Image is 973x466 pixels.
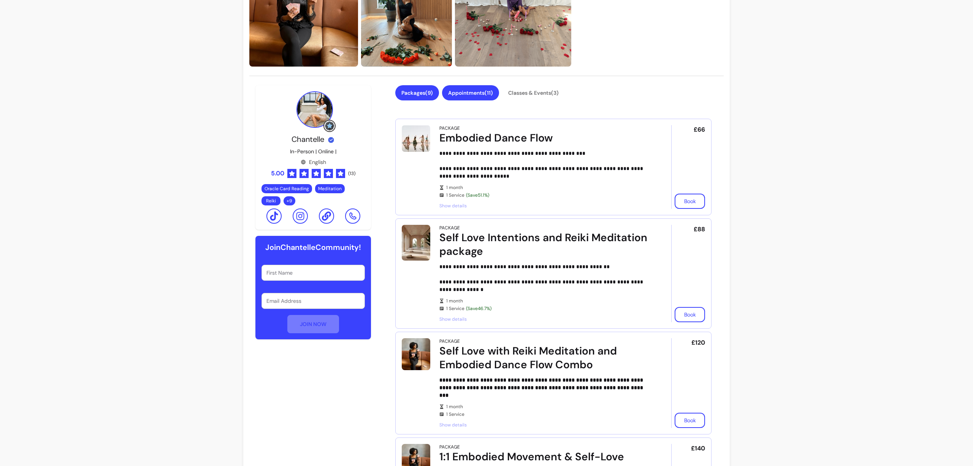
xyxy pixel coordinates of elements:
[285,198,294,204] span: + 9
[266,297,360,305] input: Email Address
[265,242,361,253] h6: Join Chantelle Community!
[325,121,334,130] img: Grow
[265,186,309,192] span: Oracle Card Reading
[439,444,460,450] div: Package
[502,85,565,100] button: Classes & Events(3)
[439,231,650,258] div: Self Love Intentions and Reiki Meditation package
[671,125,705,209] div: £66
[296,91,333,128] img: Provider image
[446,298,650,304] span: 1 month
[446,305,650,312] span: 1 Service
[439,203,650,209] span: Show details
[439,344,650,372] div: Self Love with Reiki Meditation and Embodied Dance Flow Combo
[266,269,360,277] input: First Name
[271,169,284,178] span: 5.00
[446,411,650,417] span: 1 Service
[446,192,650,198] span: 1 Service
[446,184,650,191] span: 1 month
[292,134,324,144] span: Chantelle
[301,158,326,166] div: English
[439,338,460,344] div: Package
[446,404,650,410] span: 1 month
[402,338,430,370] img: Self Love with Reiki Meditation and Embodied Dance Flow Combo
[395,85,439,100] button: Packages(9)
[675,194,705,209] button: Book
[402,125,430,152] img: Embodied Dance Flow
[466,192,489,198] span: (Save 51.1 %)
[266,198,276,204] span: Reiki
[671,338,705,428] div: £120
[466,305,491,312] span: (Save 46.7 %)
[402,225,430,261] img: Self Love Intentions and Reiki Meditation package
[439,131,650,145] div: Embodied Dance Flow
[318,186,342,192] span: Meditation
[290,148,336,155] p: In-Person | Online |
[442,85,499,100] button: Appointments(11)
[675,307,705,322] button: Book
[675,413,705,428] button: Book
[439,316,650,322] span: Show details
[439,125,460,131] div: Package
[348,170,355,177] span: ( 13 )
[671,225,705,322] div: £88
[439,225,460,231] div: Package
[439,422,650,428] span: Show details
